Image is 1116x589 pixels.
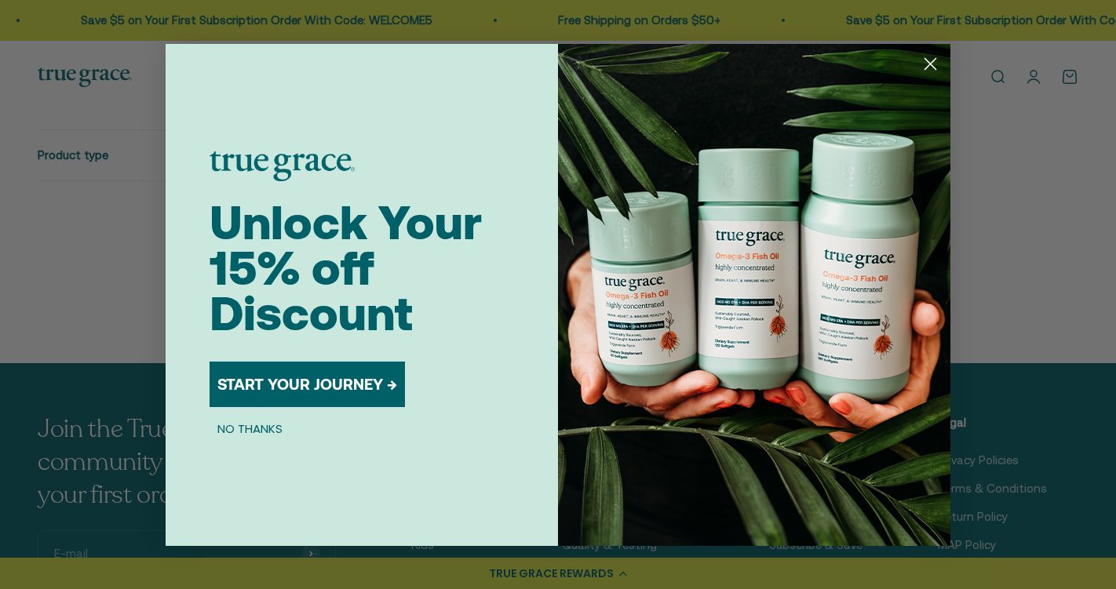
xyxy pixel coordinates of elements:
[210,362,405,407] button: START YOUR JOURNEY →
[558,44,950,546] img: 098727d5-50f8-4f9b-9554-844bb8da1403.jpeg
[210,195,482,340] span: Unlock Your 15% off Discount
[210,420,290,438] button: NO THANKS
[210,151,355,181] img: logo placeholder
[917,50,944,78] button: Close dialog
